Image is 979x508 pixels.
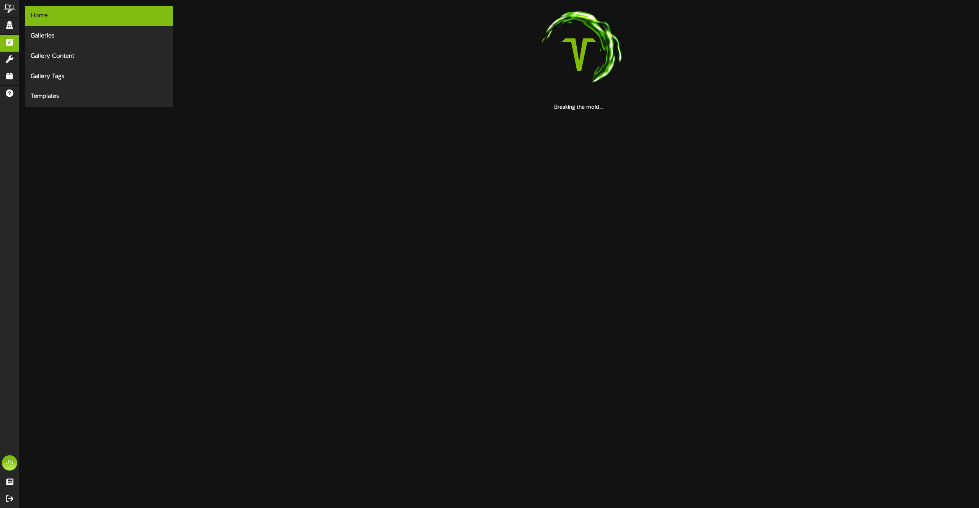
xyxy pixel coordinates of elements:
[530,6,628,104] img: loading-spinner-1.png
[25,26,173,46] div: Galleries
[25,67,173,87] div: Gallery Tags
[25,6,173,26] div: Home
[25,86,173,107] div: Templates
[2,455,17,471] div: JS
[554,104,604,110] strong: Breaking the mold...
[25,46,173,67] div: Gallery Content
